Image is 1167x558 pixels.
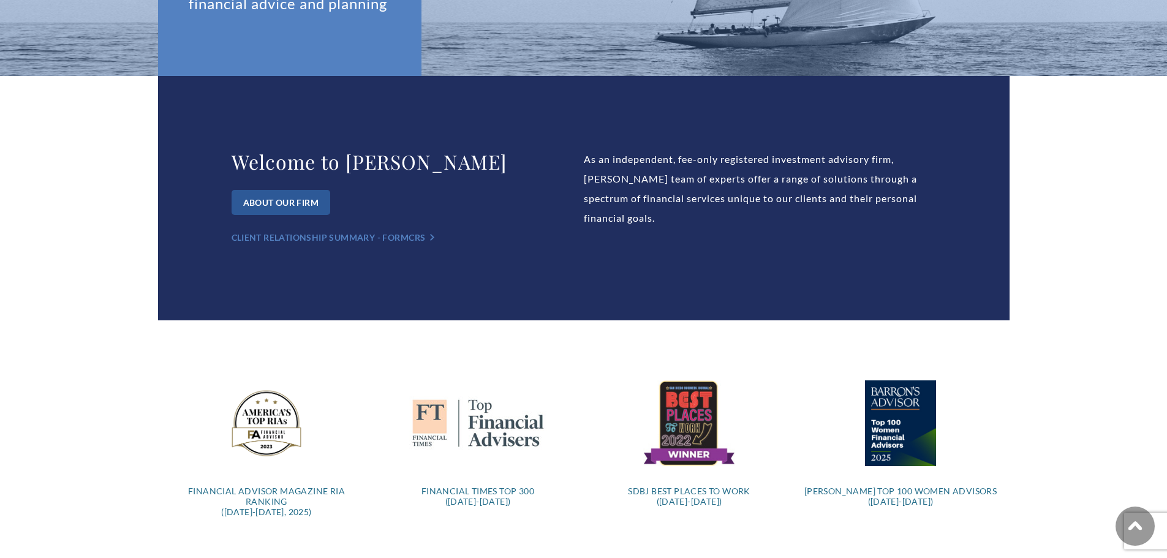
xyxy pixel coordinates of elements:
[170,486,363,517] p: Financial Advisor Magazine RIA Ranking ([DATE]-[DATE], 2025)
[804,486,997,507] p: [PERSON_NAME] Top 100 Women Advisors ([DATE]-[DATE])
[804,369,997,515] a: Financial Top 100 Women Financial Advisor logo [PERSON_NAME] Top 100 Women Advisors([DATE]-[DATE])
[232,149,584,174] h2: Welcome to [PERSON_NAME]
[232,190,331,215] div: About Our Firm
[593,369,786,515] a: SDBJ Best Places to Work logo SDBJ Best Places to Work([DATE]-[DATE])
[224,380,309,466] img: Financial Advisor Magazine RIA Ranking logo
[409,232,434,243] span: CRS
[593,486,786,507] p: SDBJ Best Places to Work ([DATE]-[DATE])
[404,391,552,455] img: Financial Times Top 300 logo
[643,380,736,466] img: SDBJ Best Places to Work logo
[382,369,575,515] a: Financial Times Top 300 logo Financial Times Top 300([DATE]-[DATE])
[170,369,363,526] a: Financial Advisor Magazine RIA Ranking logo Financial Advisor Magazine RIA Ranking([DATE]-[DATE],...
[232,190,584,215] a: About Our Firm
[232,232,435,243] a: Client Relationship Summary - FormCRS">
[865,380,935,466] img: Financial Top 100 Women Financial Advisor logo
[382,486,575,507] p: Financial Times Top 300 ([DATE]-[DATE])
[584,149,936,247] div: As an independent, fee-only registered investment advisory firm, [PERSON_NAME] team of experts of...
